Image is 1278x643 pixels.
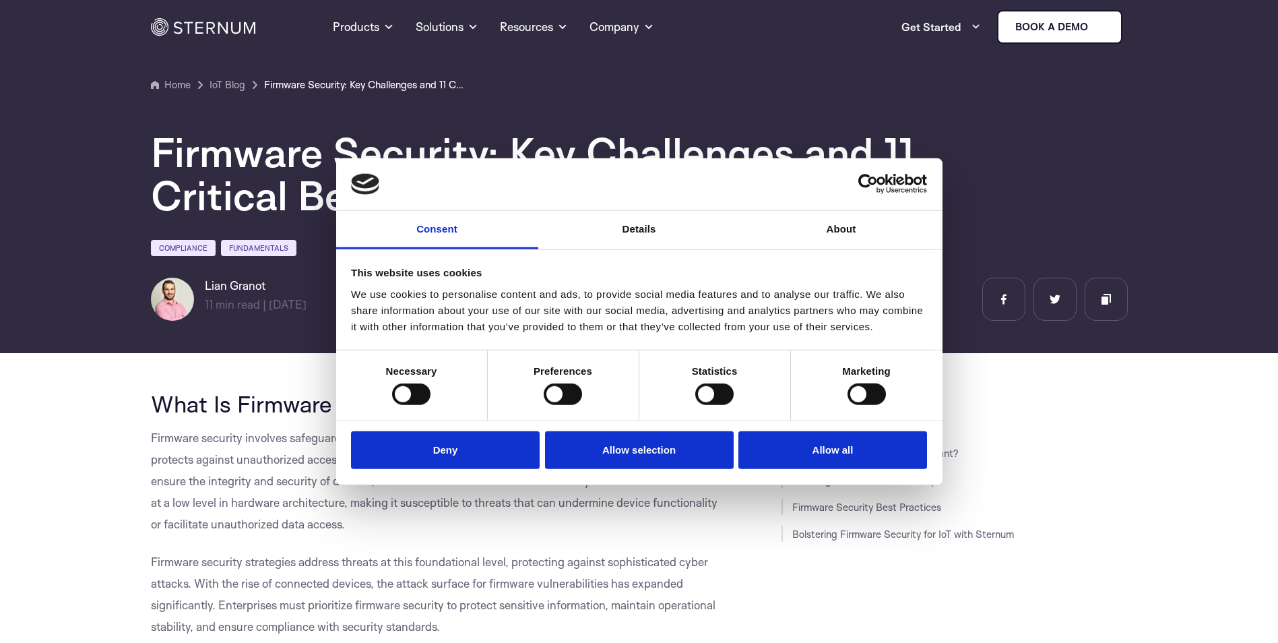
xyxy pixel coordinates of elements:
strong: Necessary [386,365,437,377]
strong: Marketing [842,365,891,377]
a: Usercentrics Cookiebot - opens in a new window [809,174,927,194]
div: This website uses cookies [351,265,927,281]
a: Resources [500,3,568,51]
a: Firmware Security Best Practices [792,501,941,514]
span: What Is Firmware Security? [151,390,435,418]
span: min read | [205,297,266,311]
a: IoT Blog [210,77,245,93]
a: Products [333,3,394,51]
a: Bolstering Firmware Security for IoT with Sternum [792,528,1014,541]
img: logo [351,173,379,195]
button: Deny [351,431,540,469]
div: We use cookies to personalise content and ads, to provide social media features and to analyse ou... [351,286,927,335]
a: About [740,211,942,249]
img: sternum iot [1093,22,1104,32]
a: Solutions [416,3,478,51]
a: Compliance [151,240,216,256]
a: Fundamentals [221,240,296,256]
a: Home [151,77,191,93]
a: Get Started [901,13,981,40]
button: Allow selection [545,431,734,469]
a: Company [589,3,654,51]
h6: Lian Granot [205,278,307,294]
a: Book a demo [997,10,1122,44]
strong: Preferences [534,365,592,377]
span: 11 [205,297,213,311]
a: Consent [336,211,538,249]
button: Allow all [738,431,927,469]
a: Details [538,211,740,249]
span: Firmware security involves safeguarding the code embedded in hardware devices that enable operati... [151,431,717,531]
strong: Statistics [692,365,738,377]
h1: Firmware Security: Key Challenges and 11 Critical Best Practices [151,131,959,217]
h3: JUMP TO SECTION [781,391,1128,402]
a: Firmware Security: Key Challenges and 11 Critical Best Practices [264,77,466,93]
img: Lian Granot [151,278,194,321]
span: [DATE] [269,297,307,311]
span: Firmware security strategies address threats at this foundational level, protecting against sophi... [151,555,715,634]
